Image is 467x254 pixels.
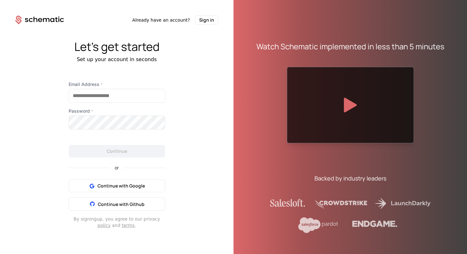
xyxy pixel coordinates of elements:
[98,223,111,228] a: policy
[256,41,444,52] div: Watch Schematic implemented in less than 5 minutes
[315,174,386,183] div: Backed by industry leaders
[195,15,218,25] button: Sign in
[98,201,145,207] span: Continue with Github
[69,81,165,88] label: Email Address
[122,223,135,228] a: terms
[98,183,145,189] span: Continue with Google
[69,108,165,114] label: Password
[69,216,165,229] div: By signing up , you agree to our privacy and .
[132,17,190,23] span: Already have an account?
[69,197,165,211] button: Continue with Github
[110,166,124,170] span: or
[69,145,165,158] button: Continue
[69,180,165,192] button: Continue with Google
